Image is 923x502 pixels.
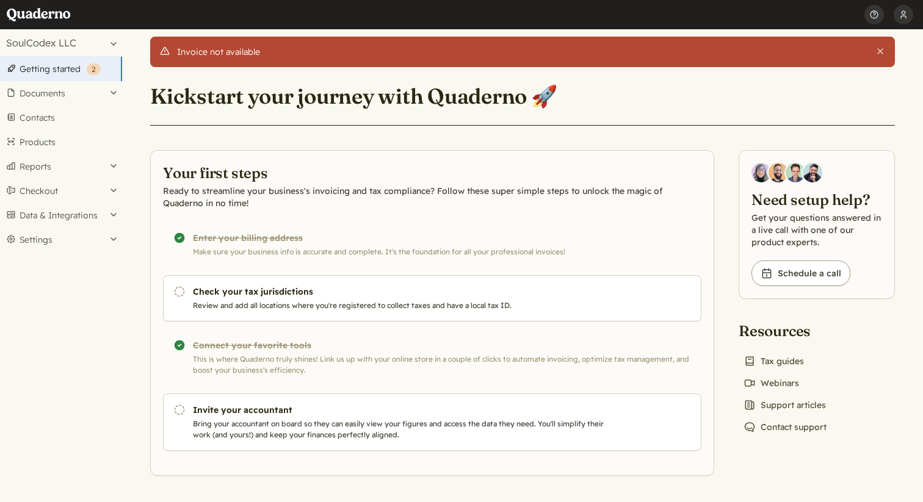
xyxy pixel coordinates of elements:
img: Javier Rubio, DevRel at Quaderno [803,163,822,182]
a: Webinars [739,375,804,392]
a: Invite your accountant Bring your accountant on board so they can easily view your figures and ac... [163,393,701,451]
a: Schedule a call [751,260,850,286]
h1: Kickstart your journey with Quaderno 🚀 [150,83,557,110]
p: Review and add all locations where you're registered to collect taxes and have a local tax ID. [193,300,609,311]
a: Tax guides [739,353,809,370]
div: Invoice not available [177,46,866,57]
button: Close this alert [875,46,885,56]
h2: Your first steps [163,163,701,182]
span: 2 [92,65,96,74]
h2: Need setup help? [751,190,882,209]
p: Bring your accountant on board so they can easily view your figures and access the data they need... [193,418,609,440]
p: Ready to streamline your business's invoicing and tax compliance? Follow these super simple steps... [163,185,701,209]
h2: Resources [739,321,831,340]
a: Check your tax jurisdictions Review and add all locations where you're registered to collect taxe... [163,275,701,321]
img: Diana Carrasco, Account Executive at Quaderno [751,163,771,182]
h3: Check your tax jurisdictions [193,285,609,298]
h3: Invite your accountant [193,404,609,416]
a: Support articles [739,396,831,414]
a: Contact support [739,418,831,436]
img: Ivo Oltmans, Business Developer at Quaderno [786,163,805,182]
p: Get your questions answered in a live call with one of our product experts. [751,212,882,248]
img: Jairo Fumero, Account Executive at Quaderno [769,163,788,182]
